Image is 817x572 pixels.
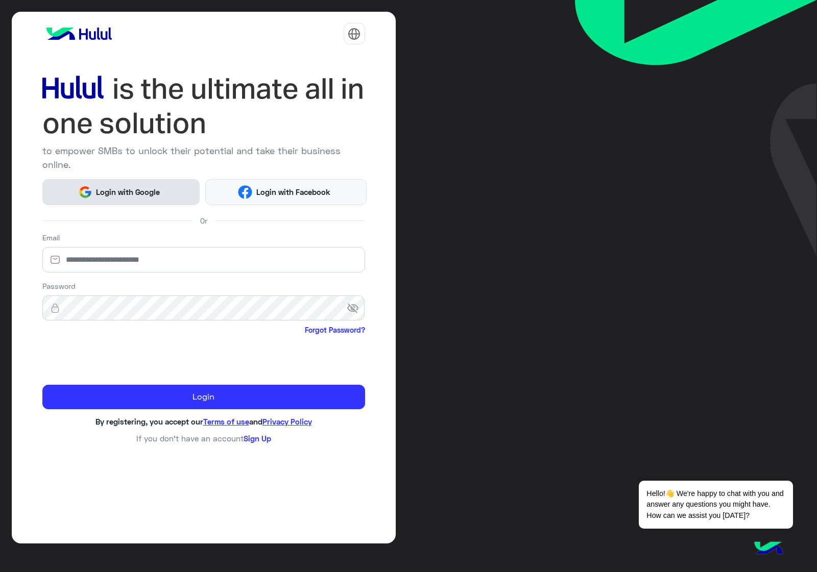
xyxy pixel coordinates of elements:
img: logo [42,23,116,44]
img: lock [42,303,68,313]
span: visibility_off [347,299,365,317]
img: email [42,255,68,265]
a: Privacy Policy [262,417,312,426]
img: Facebook [238,185,252,200]
iframe: reCAPTCHA [42,337,198,377]
span: and [249,417,262,426]
span: Login with Google [92,186,164,198]
span: Or [200,215,207,226]
label: Password [42,281,76,291]
a: Forgot Password? [305,325,365,335]
a: Terms of use [203,417,249,426]
label: Email [42,232,60,243]
span: Hello!👋 We're happy to chat with you and answer any questions you might have. How can we assist y... [639,481,792,529]
img: Google [78,185,92,200]
span: By registering, you accept our [95,417,203,426]
img: hululLoginTitle_EN.svg [42,71,365,140]
a: Sign Up [244,434,271,443]
h6: If you don’t have an account [42,434,365,443]
img: tab [348,28,361,40]
span: Login with Facebook [252,186,334,198]
button: Login [42,385,365,409]
p: to empower SMBs to unlock their potential and take their business online. [42,144,365,171]
button: Login with Facebook [205,179,367,205]
button: Login with Google [42,179,200,205]
img: hulul-logo.png [751,531,786,567]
